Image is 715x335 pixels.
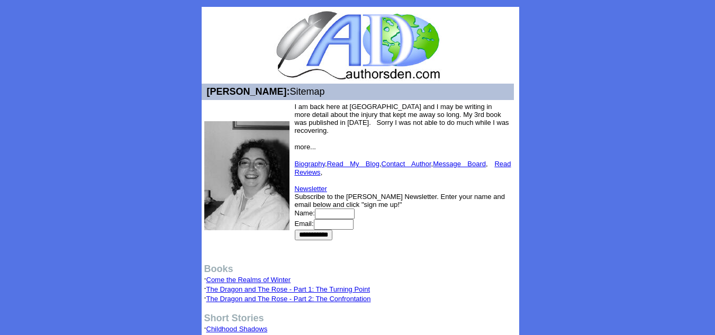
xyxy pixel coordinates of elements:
[206,285,370,293] a: The Dragon and The Rose - Part 1: The Turning Point
[382,160,431,168] a: Contact Author
[206,295,371,303] a: The Dragon and The Rose - Part 2: The Confrontation
[206,276,291,284] a: Come the Realms of Winter
[295,184,327,193] a: Newsletter
[204,313,264,323] b: Short Stories
[204,121,289,230] img: 1761.jpg
[207,86,290,97] b: [PERSON_NAME]:
[204,86,325,97] font: Sitemap
[274,10,441,81] img: logo.jpg
[295,160,511,176] font: ,
[204,264,233,274] b: Books
[295,160,511,176] a: Read Reviews
[295,103,509,134] font: I am back here at [GEOGRAPHIC_DATA] and I may be writing in more detail about the injury that kep...
[295,143,488,168] font: more... , , , ,
[295,185,327,193] font: Newsletter
[295,193,505,238] font: Subscribe to the [PERSON_NAME] Newsletter. Enter your name and email below and click "sign me up!...
[295,160,325,168] a: Biography
[327,160,379,168] a: Read My Blog
[206,325,268,333] a: Childhood Shadows
[433,160,486,168] a: Message Board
